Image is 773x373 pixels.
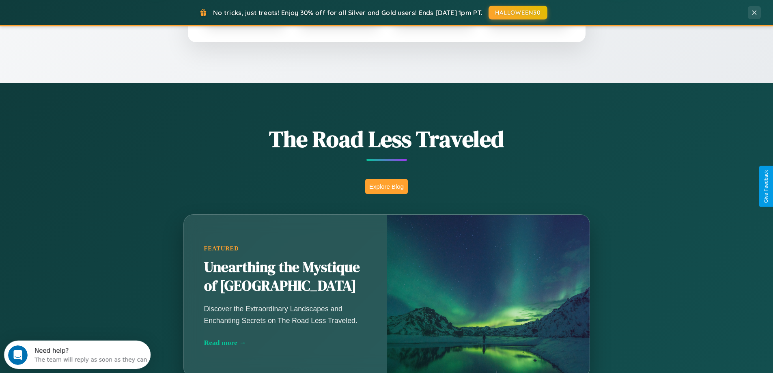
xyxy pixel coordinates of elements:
button: HALLOWEEN30 [489,6,547,19]
div: Give Feedback [763,170,769,203]
iframe: Intercom live chat discovery launcher [4,341,151,369]
div: Featured [204,245,366,252]
div: Open Intercom Messenger [3,3,151,26]
div: Read more → [204,339,366,347]
div: The team will reply as soon as they can [30,13,143,22]
div: Need help? [30,7,143,13]
iframe: Intercom live chat [8,345,28,365]
h2: Unearthing the Mystique of [GEOGRAPHIC_DATA] [204,258,366,295]
h1: The Road Less Traveled [143,123,630,155]
button: Explore Blog [365,179,408,194]
span: No tricks, just treats! Enjoy 30% off for all Silver and Gold users! Ends [DATE] 1pm PT. [213,9,482,17]
p: Discover the Extraordinary Landscapes and Enchanting Secrets on The Road Less Traveled. [204,303,366,326]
